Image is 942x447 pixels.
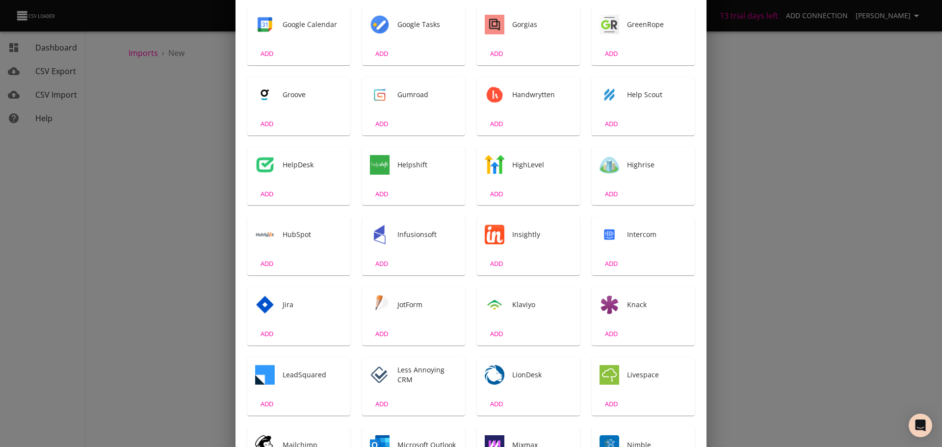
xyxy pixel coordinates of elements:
img: JotForm [370,295,390,315]
span: ADD [368,188,395,200]
button: ADD [596,326,627,342]
span: ADD [368,398,395,410]
img: Klaviyo [485,295,504,315]
span: Handwrytten [512,90,572,100]
button: ADD [366,186,397,202]
div: Tool [370,85,390,105]
img: LeadSquared [255,365,275,385]
img: Intercom [600,225,619,244]
span: Jira [283,300,342,310]
img: HighLevel [485,155,504,175]
button: ADD [596,186,627,202]
div: Tool [485,225,504,244]
button: ADD [251,186,283,202]
div: Tool [255,295,275,315]
span: Insightly [512,230,572,239]
img: Help Scout [600,85,619,105]
span: LeadSquared [283,370,342,380]
img: Google Tasks [370,15,390,34]
span: ADD [254,328,280,340]
span: HelpDesk [283,160,342,170]
span: ADD [483,118,510,130]
button: ADD [366,256,397,271]
div: Tool [255,85,275,105]
img: HelpDesk [255,155,275,175]
div: Tool [485,155,504,175]
span: ADD [254,188,280,200]
span: ADD [368,48,395,59]
span: Google Calendar [283,20,342,29]
div: Tool [485,365,504,385]
span: ADD [598,48,625,59]
div: Tool [485,295,504,315]
button: ADD [251,116,283,131]
div: Tool [600,15,619,34]
div: Tool [370,155,390,175]
button: ADD [481,116,512,131]
button: ADD [481,186,512,202]
span: Knack [627,300,687,310]
img: Helpshift [370,155,390,175]
span: ADD [483,188,510,200]
img: Less Annoying CRM [370,365,390,385]
div: Tool [600,155,619,175]
span: Highrise [627,160,687,170]
span: Gumroad [397,90,457,100]
div: Tool [370,225,390,244]
span: ADD [598,188,625,200]
span: ADD [368,328,395,340]
span: Google Tasks [397,20,457,29]
button: ADD [596,46,627,61]
span: Groove [283,90,342,100]
img: LionDesk [485,365,504,385]
div: Tool [600,365,619,385]
span: ADD [598,258,625,269]
button: ADD [251,46,283,61]
img: HubSpot [255,225,275,244]
button: ADD [366,326,397,342]
button: ADD [366,116,397,131]
span: ADD [254,258,280,269]
div: Tool [255,15,275,34]
button: ADD [481,396,512,412]
div: Tool [600,295,619,315]
div: Tool [255,365,275,385]
span: JotForm [397,300,457,310]
button: ADD [366,396,397,412]
img: Groove [255,85,275,105]
span: Helpshift [397,160,457,170]
div: Tool [485,85,504,105]
span: ADD [483,328,510,340]
img: Livespace [600,365,619,385]
span: ADD [368,118,395,130]
img: Gumroad [370,85,390,105]
span: Less Annoying CRM [397,365,457,385]
span: LionDesk [512,370,572,380]
img: Knack [600,295,619,315]
button: ADD [481,326,512,342]
span: ADD [483,258,510,269]
button: ADD [251,256,283,271]
div: Tool [600,85,619,105]
button: ADD [596,256,627,271]
button: ADD [596,116,627,131]
div: Tool [255,225,275,244]
span: ADD [368,258,395,269]
div: Tool [370,365,390,385]
button: ADD [251,326,283,342]
span: Help Scout [627,90,687,100]
div: Tool [370,295,390,315]
img: Highrise [600,155,619,175]
span: Klaviyo [512,300,572,310]
button: ADD [481,46,512,61]
span: ADD [598,118,625,130]
img: Infusionsoft [370,225,390,244]
div: Tool [485,15,504,34]
button: ADD [481,256,512,271]
span: Gorgias [512,20,572,29]
img: Jira [255,295,275,315]
div: Tool [600,225,619,244]
span: HighLevel [512,160,572,170]
button: ADD [251,396,283,412]
span: ADD [598,328,625,340]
